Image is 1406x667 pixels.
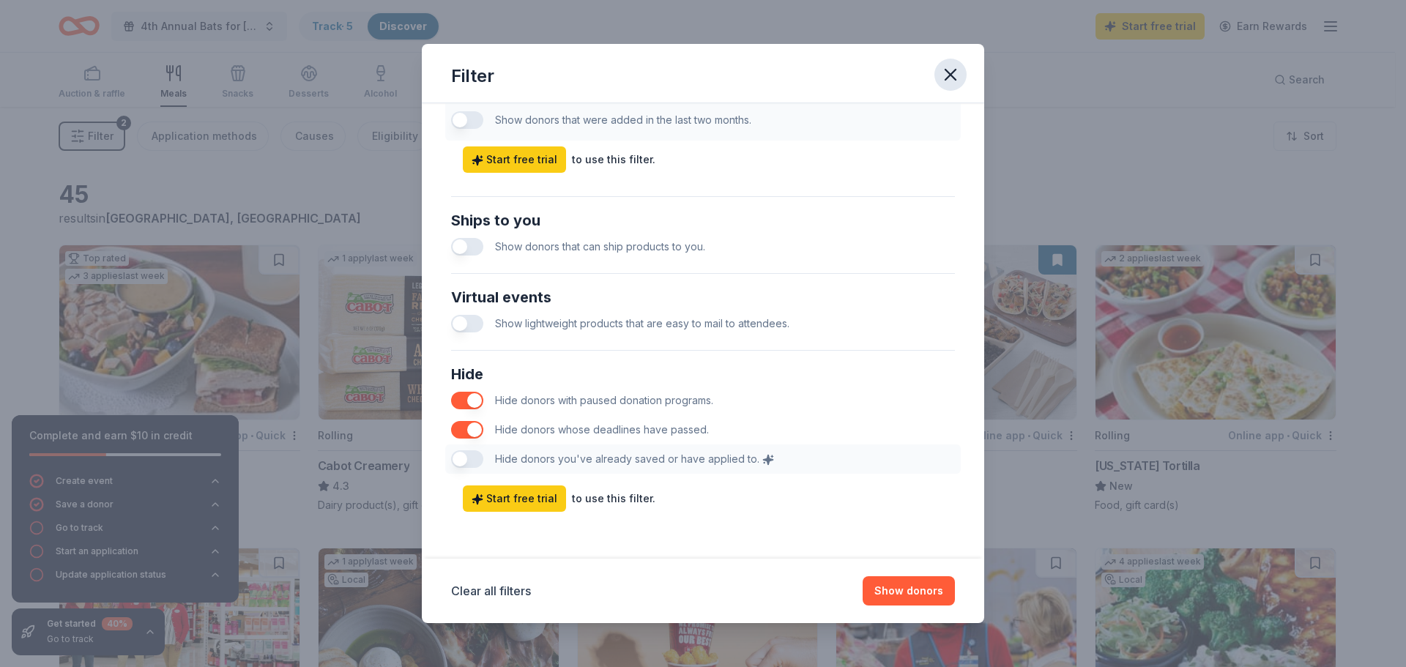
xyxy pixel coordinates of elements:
a: Start free trial [463,146,566,173]
a: Start free trial [463,485,566,512]
span: Start free trial [472,490,557,507]
div: to use this filter. [572,151,655,168]
button: Show donors [863,576,955,605]
span: Hide donors with paused donation programs. [495,394,713,406]
button: Clear all filters [451,582,531,600]
span: Show donors that can ship products to you. [495,240,705,253]
div: to use this filter. [572,490,655,507]
div: Hide [451,362,955,386]
div: Ships to you [451,209,955,232]
div: Filter [451,64,494,88]
span: Start free trial [472,151,557,168]
div: Virtual events [451,286,955,309]
span: Show lightweight products that are easy to mail to attendees. [495,317,789,329]
span: Hide donors whose deadlines have passed. [495,423,709,436]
